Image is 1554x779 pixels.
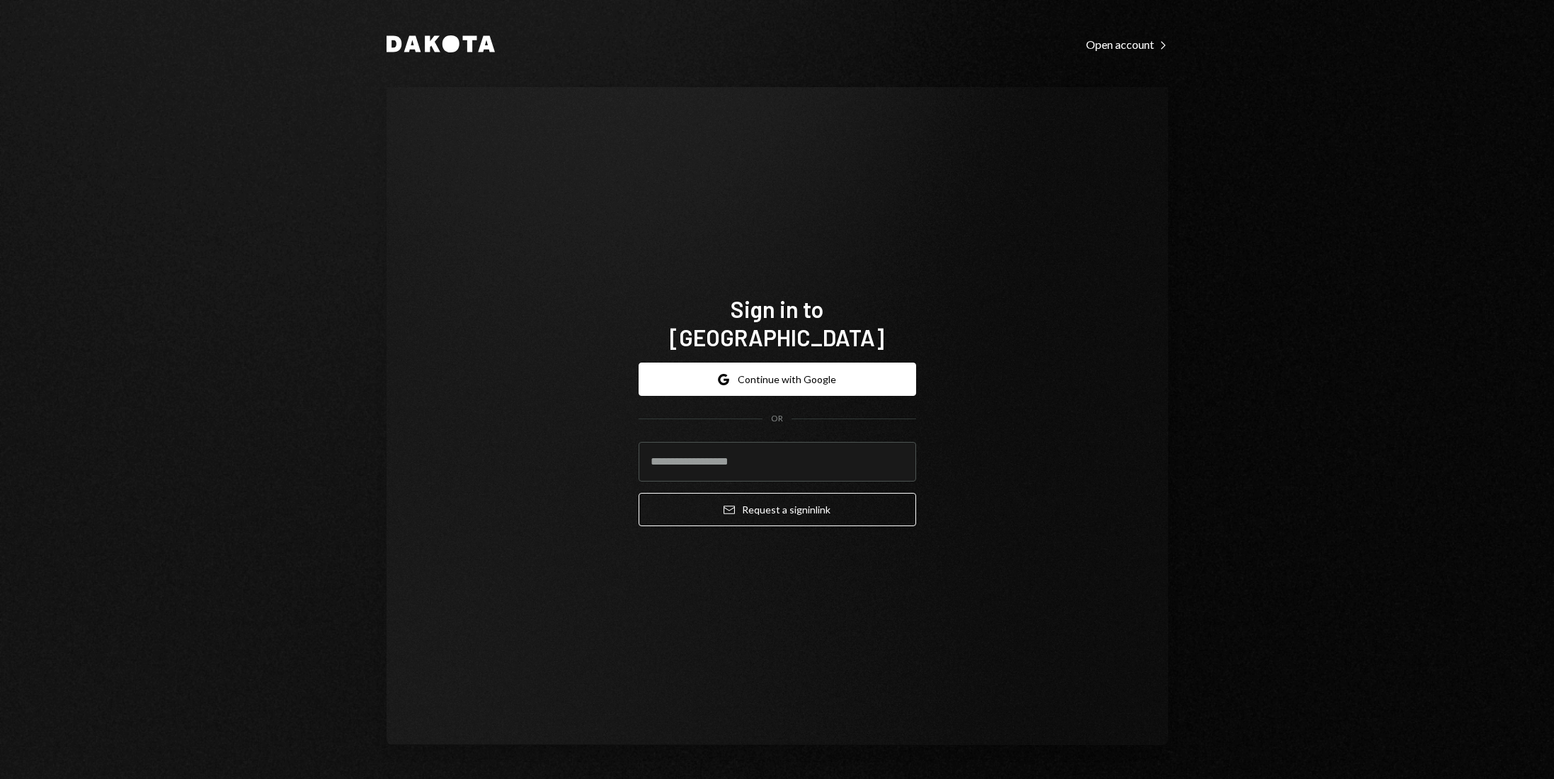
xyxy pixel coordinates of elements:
h1: Sign in to [GEOGRAPHIC_DATA] [639,295,916,351]
button: Request a signinlink [639,493,916,526]
button: Continue with Google [639,363,916,396]
div: OR [771,413,783,425]
div: Open account [1086,38,1168,52]
a: Open account [1086,36,1168,52]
